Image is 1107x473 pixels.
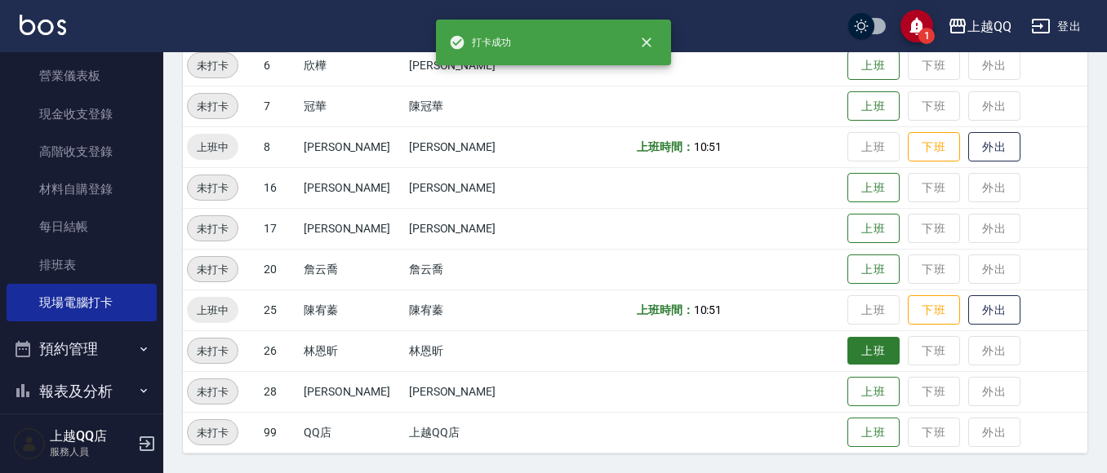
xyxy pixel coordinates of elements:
a: 營業儀表板 [7,57,157,95]
a: 每日結帳 [7,208,157,245]
span: 未打卡 [188,383,238,400]
td: 99 [260,412,300,453]
td: [PERSON_NAME] [405,45,527,86]
img: Logo [20,15,66,35]
img: Person [13,427,46,460]
b: 上班時間： [637,303,694,316]
div: 上越QQ [967,16,1011,37]
td: 詹云喬 [405,249,527,290]
button: 上班 [847,91,900,122]
a: 現金收支登錄 [7,95,157,133]
a: 排班表 [7,246,157,284]
span: 打卡成功 [449,34,511,51]
button: 客戶管理 [7,412,157,454]
td: 詹云喬 [300,249,405,290]
td: 7 [260,86,300,126]
td: 26 [260,330,300,371]
a: 高階收支登錄 [7,133,157,170]
td: [PERSON_NAME] [405,126,527,167]
button: 報表及分析 [7,370,157,413]
button: 上班 [847,51,900,81]
button: 上班 [847,418,900,448]
span: 未打卡 [188,424,238,441]
p: 服務人員 [50,444,133,459]
td: 林恩昕 [300,330,405,371]
span: 未打卡 [188,343,238,360]
span: 上班中 [187,302,238,319]
td: 冠華 [300,86,405,126]
button: 外出 [968,295,1020,325]
td: 欣樺 [300,45,405,86]
span: 未打卡 [188,57,238,74]
button: close [629,24,665,60]
button: 上班 [847,377,900,407]
td: 16 [260,167,300,208]
td: 上越QQ店 [405,412,527,453]
td: 陳冠華 [405,86,527,126]
span: 1 [918,28,935,44]
td: [PERSON_NAME] [300,126,405,167]
h5: 上越QQ店 [50,428,133,444]
td: [PERSON_NAME] [405,167,527,208]
span: 10:51 [694,303,722,316]
td: 6 [260,45,300,86]
td: 25 [260,290,300,330]
td: [PERSON_NAME] [300,371,405,412]
a: 現場電腦打卡 [7,284,157,321]
td: 28 [260,371,300,412]
span: 10:51 [694,140,722,153]
button: 上班 [847,173,900,203]
td: 林恩昕 [405,330,527,371]
button: 上班 [847,254,900,285]
span: 未打卡 [188,98,238,115]
td: [PERSON_NAME] [300,167,405,208]
span: 未打卡 [188,220,238,237]
td: 20 [260,249,300,290]
button: 登出 [1025,11,1087,42]
button: 下班 [908,295,960,325]
button: 預約管理 [7,328,157,370]
span: 未打卡 [188,261,238,278]
td: 陳宥蓁 [405,290,527,330]
span: 未打卡 [188,179,238,197]
button: 外出 [968,132,1020,162]
button: 上班 [847,337,900,365]
td: [PERSON_NAME] [300,208,405,249]
td: 陳宥蓁 [300,290,405,330]
span: 上班中 [187,139,238,156]
td: 8 [260,126,300,167]
td: [PERSON_NAME] [405,208,527,249]
button: save [900,10,933,42]
button: 上越QQ [941,10,1018,43]
td: QQ店 [300,412,405,453]
button: 下班 [908,132,960,162]
b: 上班時間： [637,140,694,153]
button: 上班 [847,214,900,244]
td: 17 [260,208,300,249]
a: 材料自購登錄 [7,170,157,208]
td: [PERSON_NAME] [405,371,527,412]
